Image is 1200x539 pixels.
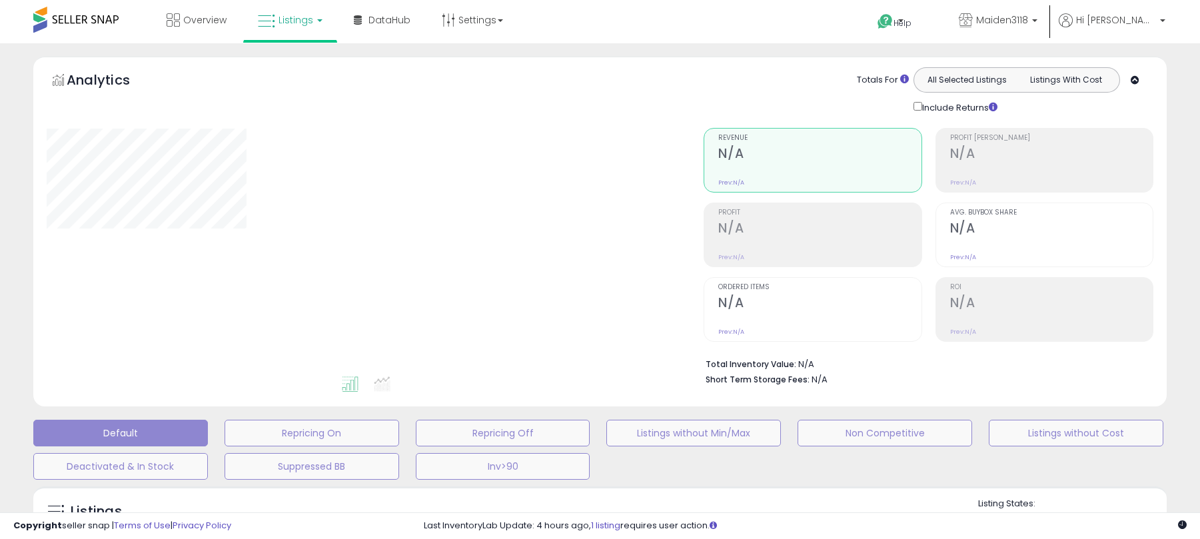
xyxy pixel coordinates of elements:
small: Prev: N/A [718,253,744,261]
b: Total Inventory Value: [706,358,796,370]
small: Prev: N/A [718,328,744,336]
small: Prev: N/A [950,328,976,336]
span: Overview [183,13,227,27]
span: Listings [279,13,313,27]
button: Default [33,420,208,446]
span: N/A [812,373,828,386]
li: N/A [706,355,1143,371]
div: Totals For [857,74,909,87]
button: Listings without Cost [989,420,1163,446]
button: All Selected Listings [917,71,1017,89]
span: Help [894,17,911,29]
small: Prev: N/A [718,179,744,187]
button: Deactivated & In Stock [33,453,208,480]
i: Get Help [877,13,894,30]
button: Repricing Off [416,420,590,446]
span: Maiden3118 [976,13,1028,27]
a: Hi [PERSON_NAME] [1059,13,1165,43]
div: Include Returns [903,99,1013,115]
a: Help [867,3,937,43]
h2: N/A [950,221,1153,239]
button: Repricing On [225,420,399,446]
span: Hi [PERSON_NAME] [1076,13,1156,27]
button: Listings With Cost [1016,71,1115,89]
span: ROI [950,284,1153,291]
h2: N/A [718,221,921,239]
h5: Analytics [67,71,156,93]
span: Revenue [718,135,921,142]
h2: N/A [718,146,921,164]
small: Prev: N/A [950,179,976,187]
div: seller snap | | [13,520,231,532]
h2: N/A [950,295,1153,313]
small: Prev: N/A [950,253,976,261]
h2: N/A [950,146,1153,164]
b: Short Term Storage Fees: [706,374,810,385]
span: DataHub [368,13,410,27]
span: Profit [PERSON_NAME] [950,135,1153,142]
button: Inv>90 [416,453,590,480]
h2: N/A [718,295,921,313]
span: Ordered Items [718,284,921,291]
button: Non Competitive [798,420,972,446]
button: Listings without Min/Max [606,420,781,446]
strong: Copyright [13,519,62,532]
span: Profit [718,209,921,217]
button: Suppressed BB [225,453,399,480]
span: Avg. Buybox Share [950,209,1153,217]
